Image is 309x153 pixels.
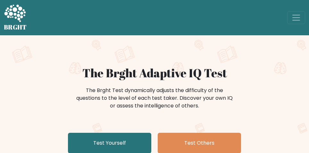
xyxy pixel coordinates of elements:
h1: The Brght Adaptive IQ Test [4,66,305,80]
button: Toggle navigation [287,11,305,24]
h5: BRGHT [4,23,27,31]
a: BRGHT [4,3,27,33]
div: The Brght Test dynamically adjusts the difficulty of the questions to the level of each test take... [74,87,235,110]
